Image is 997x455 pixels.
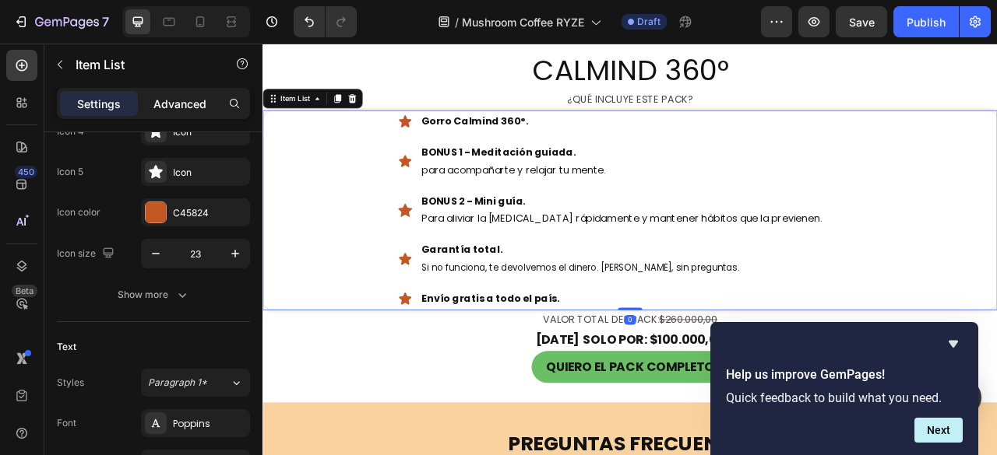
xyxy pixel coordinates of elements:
button: Paragraph 1* [141,369,250,397]
h2: Help us improve GemPages! [726,366,963,384]
span: Si no funciona, te devolvemos el dinero. [PERSON_NAME], sin preguntas. [202,277,606,292]
button: Publish [893,6,959,37]
span: Mushroom Coffee RYZE [462,14,584,30]
div: Poppins [173,417,246,431]
a: QUIERO EL PACK COMPLETO [342,391,594,432]
p: Para aliviar la [MEDICAL_DATA] rápidamente y mantener hábitos que la previenen. [202,212,711,234]
div: Icon [173,125,246,139]
div: Undo/Redo [294,6,357,37]
p: 7 [102,12,109,31]
button: 7 [6,6,116,37]
span: Paragraph 1* [148,376,207,390]
p: QUIERO EL PACK COMPLETO [361,397,575,425]
p: VALOR TOTAL DEL PACK: [2,341,933,363]
strong: [DATE] SOLO POR: $100.000,00 [347,366,588,387]
div: Show more [118,287,190,303]
strong: BONUS 1 - Meditación guiada. [202,129,398,147]
span: para acompañarte y relajar tu mente. [202,152,436,170]
div: Publish [907,14,946,30]
strong: Gorro Calmind 360°. [202,89,338,107]
div: Styles [57,376,84,390]
span: Draft [637,15,661,29]
div: Beta [12,285,37,297]
s: $260.000,00 [504,342,578,360]
div: Icon size [57,243,118,264]
strong: BONUS 2 - Mini guía. [202,191,334,209]
button: Save [836,6,887,37]
p: Item List [76,55,208,74]
div: Icon 5 [57,165,83,179]
span: / [455,14,459,30]
div: Item List [19,63,63,77]
div: Text [57,340,76,354]
p: ¿QUÉ INCLUYE ESTE PACK? [2,61,933,83]
div: Help us improve GemPages! [726,334,963,443]
p: Advanced [153,96,206,112]
span: Save [849,16,875,29]
div: Icon [173,166,246,180]
p: Settings [77,96,121,112]
strong: Garantía total. [202,253,305,271]
strong: Envío gratis a todo el país. [202,315,378,333]
button: Next question [914,418,963,443]
button: Hide survey [944,334,963,353]
div: C45824 [173,206,246,220]
iframe: Design area [262,44,997,455]
div: Icon color [57,205,100,219]
div: 0 [460,345,475,358]
p: Quick feedback to build what you need. [726,390,963,405]
button: Show more [57,281,250,309]
div: 450 [15,166,37,178]
div: Font [57,416,76,430]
